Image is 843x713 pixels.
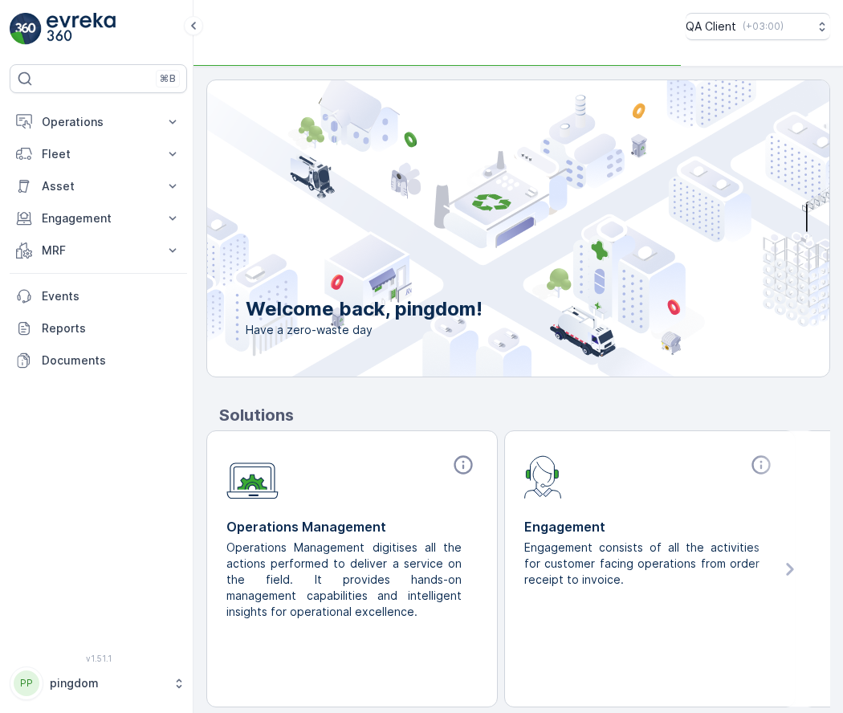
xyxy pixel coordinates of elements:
a: Events [10,280,187,312]
p: ( +03:00 ) [743,20,784,33]
p: Reports [42,320,181,336]
button: QA Client(+03:00) [686,13,830,40]
p: Operations [42,114,155,130]
button: PPpingdom [10,666,187,700]
img: city illustration [135,80,829,377]
button: Asset [10,170,187,202]
p: QA Client [686,18,736,35]
p: Engagement [42,210,155,226]
button: Fleet [10,138,187,170]
p: Asset [42,178,155,194]
p: Events [42,288,181,304]
a: Documents [10,344,187,377]
p: Solutions [219,403,830,427]
a: Reports [10,312,187,344]
span: v 1.51.1 [10,654,187,663]
p: MRF [42,242,155,259]
button: Operations [10,106,187,138]
p: pingdom [50,675,165,691]
button: Engagement [10,202,187,234]
img: module-icon [524,454,562,499]
img: module-icon [226,454,279,499]
div: PP [14,670,39,696]
p: Engagement consists of all the activities for customer facing operations from order receipt to in... [524,540,763,588]
p: Operations Management digitises all the actions performed to deliver a service on the field. It p... [226,540,465,620]
p: Engagement [524,517,776,536]
p: ⌘B [160,72,176,85]
p: Operations Management [226,517,478,536]
button: MRF [10,234,187,267]
p: Fleet [42,146,155,162]
img: logo_light-DOdMpM7g.png [47,13,116,45]
p: Documents [42,352,181,369]
span: Have a zero-waste day [246,322,483,338]
img: logo [10,13,42,45]
p: Welcome back, pingdom! [246,296,483,322]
